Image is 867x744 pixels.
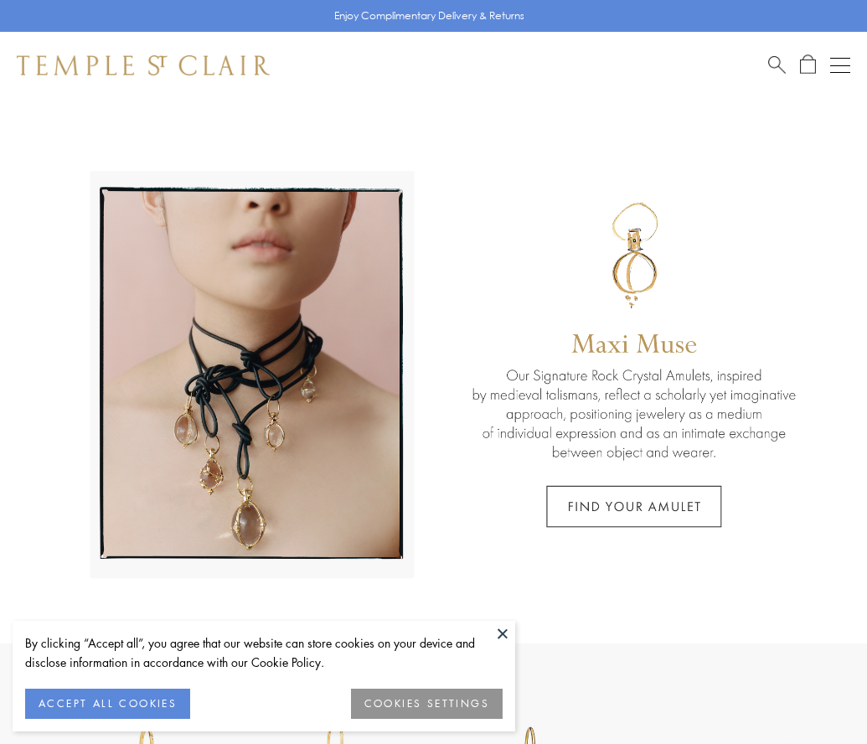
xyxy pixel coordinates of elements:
img: Temple St. Clair [17,55,270,75]
a: Open Shopping Bag [800,54,816,75]
div: By clicking “Accept all”, you agree that our website can store cookies on your device and disclos... [25,633,503,672]
button: Open navigation [830,55,850,75]
button: ACCEPT ALL COOKIES [25,689,190,719]
p: Enjoy Complimentary Delivery & Returns [334,8,524,24]
button: COOKIES SETTINGS [351,689,503,719]
a: Search [768,54,786,75]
